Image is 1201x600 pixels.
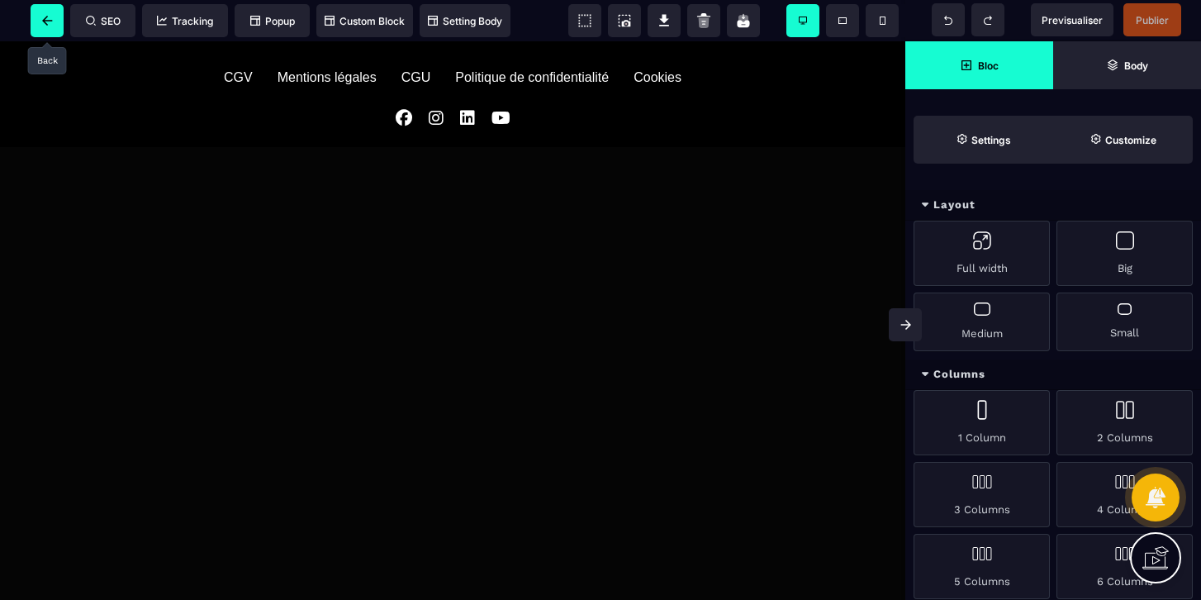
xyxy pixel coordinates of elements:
span: Popup [250,15,295,27]
span: Preview [1031,3,1113,36]
div: Full width [914,221,1050,286]
span: Screenshot [608,4,641,37]
strong: Customize [1105,134,1156,146]
span: Tracking [157,15,213,27]
div: 5 Columns [914,534,1050,599]
div: 4 Columns [1056,462,1193,527]
span: Setting Body [428,15,502,27]
div: Small [1056,293,1193,351]
span: Open Layer Manager [1053,41,1201,89]
div: 6 Columns [1056,534,1193,599]
span: SEO [86,15,121,27]
div: Columns [905,360,1201,390]
span: Previsualiser [1042,14,1103,26]
div: CGU [401,29,431,44]
div: 1 Column [914,390,1050,455]
strong: Bloc [978,60,999,72]
span: Custom Block [325,15,405,27]
div: Layout [905,190,1201,221]
span: Settings [914,116,1053,164]
strong: Settings [971,134,1011,146]
span: View components [568,4,601,37]
div: Big [1056,221,1193,286]
span: Publier [1136,14,1169,26]
div: Politique de confidentialité [455,29,609,44]
div: Cookies [634,29,681,44]
span: Open Blocks [905,41,1053,89]
div: Medium [914,293,1050,351]
div: CGV [224,29,253,44]
div: 2 Columns [1056,390,1193,455]
span: Open Style Manager [1053,116,1193,164]
strong: Body [1124,60,1148,72]
div: 3 Columns [914,462,1050,527]
div: Mentions légales [278,29,377,44]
